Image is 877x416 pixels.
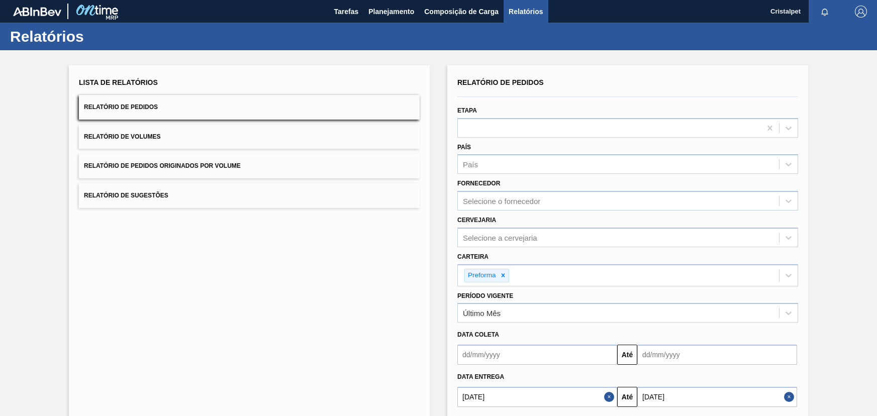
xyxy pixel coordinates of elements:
span: Data coleta [457,331,499,338]
button: Relatório de Pedidos [79,95,420,120]
button: Relatório de Volumes [79,125,420,149]
h1: Relatórios [10,31,188,42]
input: dd/mm/yyyy [457,345,617,365]
label: Cervejaria [457,217,496,224]
span: Relatório de Sugestões [84,192,168,199]
span: Tarefas [334,6,358,18]
img: TNhmsLtSVTkK8tSr43FrP2fwEKptu5GPRR3wAAAABJRU5ErkJggg== [13,7,61,16]
input: dd/mm/yyyy [637,345,797,365]
label: Período Vigente [457,292,513,299]
input: dd/mm/yyyy [457,387,617,407]
span: Relatório de Volumes [84,133,160,140]
div: Último Mês [463,309,501,318]
button: Notificações [809,5,841,19]
span: Data entrega [457,373,504,380]
button: Até [617,345,637,365]
button: Close [604,387,617,407]
button: Relatório de Pedidos Originados por Volume [79,154,420,178]
label: Carteira [457,253,489,260]
button: Relatório de Sugestões [79,183,420,208]
div: Selecione a cervejaria [463,233,537,242]
button: Close [784,387,797,407]
span: Lista de Relatórios [79,78,158,86]
span: Relatório de Pedidos [457,78,544,86]
input: dd/mm/yyyy [637,387,797,407]
label: Fornecedor [457,180,500,187]
span: Planejamento [368,6,414,18]
label: País [457,144,471,151]
span: Relatório de Pedidos Originados por Volume [84,162,241,169]
div: País [463,160,478,169]
div: Preforma [465,269,498,282]
label: Etapa [457,107,477,114]
button: Até [617,387,637,407]
img: Logout [855,6,867,18]
div: Selecione o fornecedor [463,197,540,205]
span: Relatórios [509,6,543,18]
span: Composição de Carga [424,6,499,18]
span: Relatório de Pedidos [84,103,158,111]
